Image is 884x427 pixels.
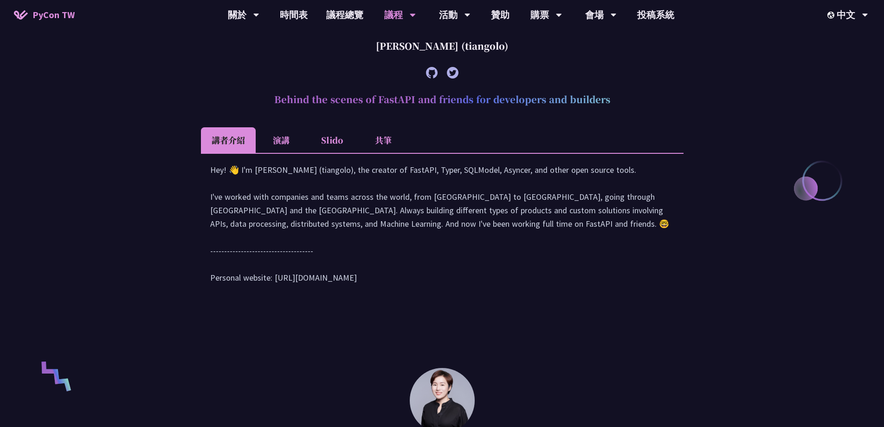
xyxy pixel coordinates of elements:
[32,8,75,22] span: PyCon TW
[5,3,84,26] a: PyCon TW
[201,32,684,60] div: [PERSON_NAME] (tiangolo)
[256,127,307,153] li: 演講
[14,10,28,20] img: Home icon of PyCon TW 2025
[201,127,256,153] li: 講者介紹
[827,12,837,19] img: Locale Icon
[307,127,358,153] li: Slido
[210,163,674,294] div: Hey! 👋 I'm [PERSON_NAME] (tiangolo), the creator of FastAPI, Typer, SQLModel, Asyncer, and other ...
[358,127,409,153] li: 共筆
[201,85,684,113] h2: Behind the scenes of FastAPI and friends for developers and builders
